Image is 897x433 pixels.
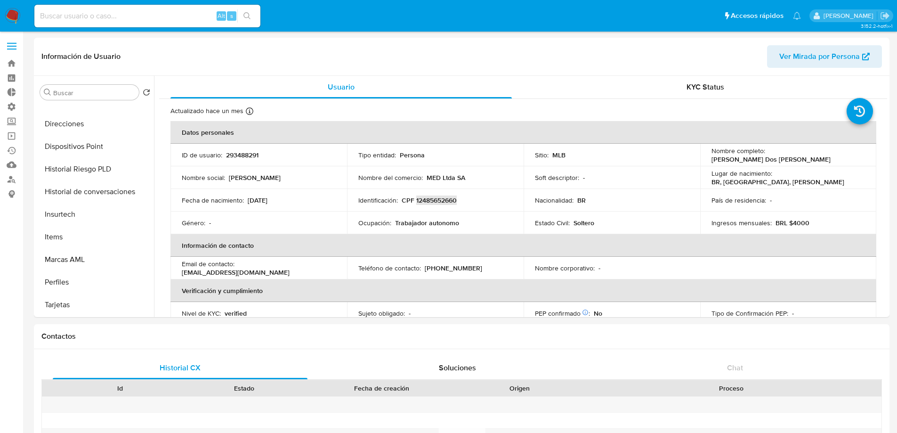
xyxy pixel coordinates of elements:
[425,264,482,272] p: [PHONE_NUMBER]
[358,264,421,272] p: Teléfono de contacto :
[535,219,570,227] p: Estado Civil :
[182,151,222,159] p: ID de usuario :
[65,384,176,393] div: Id
[226,151,259,159] p: 293488291
[409,309,411,318] p: -
[535,151,549,159] p: Sitio :
[36,248,154,271] button: Marcas AML
[170,106,243,115] p: Actualizado hace un mes
[792,309,794,318] p: -
[328,82,355,92] span: Usuario
[182,260,234,268] p: Email de contacto :
[358,173,423,182] p: Nombre del comercio :
[209,219,211,227] p: -
[358,309,405,318] p: Sujeto obligado :
[402,196,457,204] p: CPF 12485652660
[770,196,772,204] p: -
[36,158,154,180] button: Historial Riesgo PLD
[182,196,244,204] p: Fecha de nacimiento :
[36,294,154,316] button: Tarjetas
[41,52,121,61] h1: Información de Usuario
[588,384,875,393] div: Proceso
[230,11,233,20] span: s
[535,309,590,318] p: PEP confirmado :
[237,9,257,23] button: search-icon
[170,279,876,302] th: Verificación y cumplimiento
[427,173,465,182] p: MED Ltda SA
[36,180,154,203] button: Historial de conversaciones
[53,89,135,97] input: Buscar
[767,45,882,68] button: Ver Mirada por Persona
[552,151,566,159] p: MLB
[464,384,575,393] div: Origen
[218,11,225,20] span: Alt
[776,219,809,227] p: BRL $4000
[36,271,154,294] button: Perfiles
[36,113,154,135] button: Direcciones
[225,309,247,318] p: verified
[535,264,595,272] p: Nombre corporativo :
[711,147,765,155] p: Nombre completo :
[439,362,476,373] span: Soluciones
[36,135,154,158] button: Dispositivos Point
[182,173,225,182] p: Nombre social :
[711,178,844,186] p: BR, [GEOGRAPHIC_DATA], [PERSON_NAME]
[313,384,451,393] div: Fecha de creación
[170,234,876,257] th: Información de contacto
[400,151,425,159] p: Persona
[824,11,877,20] p: nicolas.tyrkiel@mercadolibre.com
[44,89,51,96] button: Buscar
[598,264,600,272] p: -
[36,226,154,248] button: Items
[182,268,290,277] p: [EMAIL_ADDRESS][DOMAIN_NAME]
[711,155,831,163] p: [PERSON_NAME] Dos [PERSON_NAME]
[182,309,221,318] p: Nivel de KYC :
[41,332,882,341] h1: Contactos
[727,362,743,373] span: Chat
[36,203,154,226] button: Insurtech
[189,384,299,393] div: Estado
[711,169,772,178] p: Lugar de nacimiento :
[687,82,724,92] span: KYC Status
[34,10,260,22] input: Buscar usuario o caso...
[535,196,574,204] p: Nacionalidad :
[779,45,860,68] span: Ver Mirada por Persona
[143,89,150,99] button: Volver al orden por defecto
[229,173,281,182] p: [PERSON_NAME]
[160,362,201,373] span: Historial CX
[583,173,585,182] p: -
[793,12,801,20] a: Notificaciones
[358,151,396,159] p: Tipo entidad :
[358,196,398,204] p: Identificación :
[395,219,459,227] p: Trabajador autonomo
[358,219,391,227] p: Ocupación :
[711,309,788,318] p: Tipo de Confirmación PEP :
[577,196,586,204] p: BR
[731,11,784,21] span: Accesos rápidos
[594,309,602,318] p: No
[182,219,205,227] p: Género :
[170,121,876,144] th: Datos personales
[711,219,772,227] p: Ingresos mensuales :
[535,173,579,182] p: Soft descriptor :
[711,196,766,204] p: País de residencia :
[574,219,594,227] p: Soltero
[248,196,267,204] p: [DATE]
[880,11,890,21] a: Salir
